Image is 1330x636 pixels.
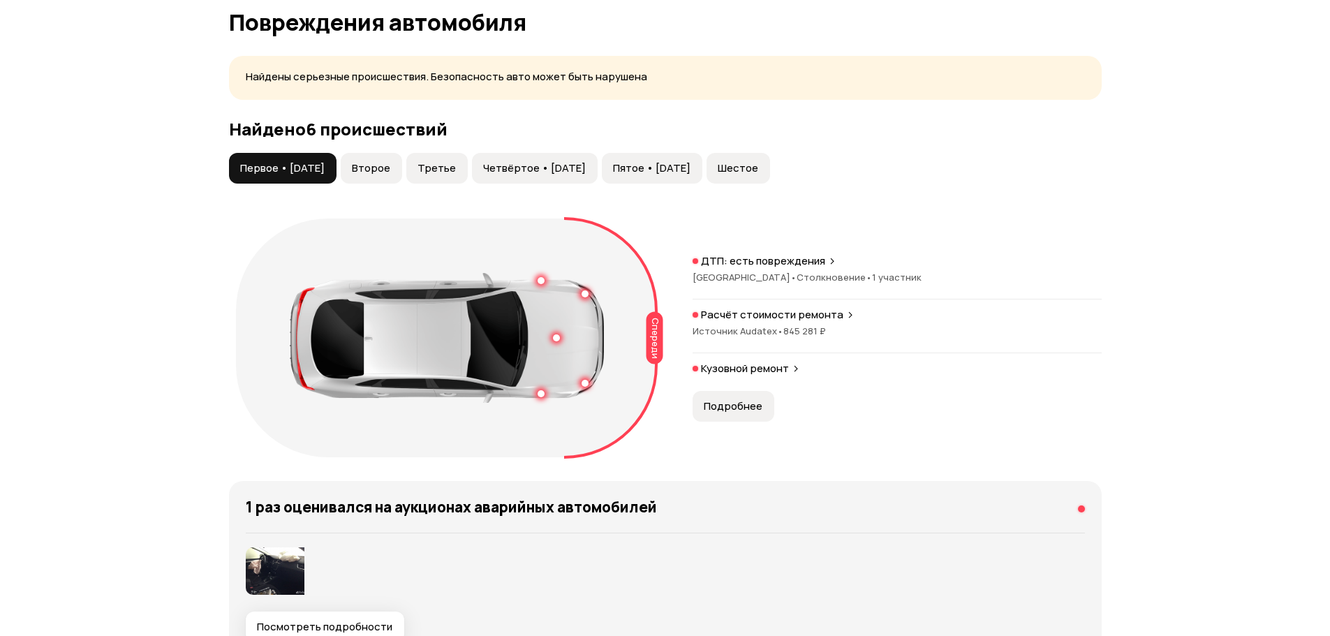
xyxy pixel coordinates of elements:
h3: Найдено 6 происшествий [229,119,1102,139]
span: Первое • [DATE] [240,161,325,175]
span: Третье [418,161,456,175]
span: • [866,271,872,283]
button: Четвёртое • [DATE] [472,153,598,184]
span: [GEOGRAPHIC_DATA] [693,271,797,283]
span: Второе [352,161,390,175]
p: Расчёт стоимости ремонта [701,308,843,322]
span: 1 участник [872,271,922,283]
span: 845 281 ₽ [783,325,826,337]
h1: Повреждения автомобиля [229,10,1102,35]
button: Шестое [707,153,770,184]
span: Пятое • [DATE] [613,161,690,175]
span: Шестое [718,161,758,175]
span: • [790,271,797,283]
button: Третье [406,153,468,184]
p: ДТП: есть повреждения [701,254,825,268]
span: Посмотреть подробности [257,620,392,634]
span: Четвёртое • [DATE] [483,161,586,175]
button: Пятое • [DATE] [602,153,702,184]
button: Подробнее [693,391,774,422]
p: Кузовной ремонт [701,362,789,376]
span: Источник Audatex [693,325,783,337]
p: Найдены серьезные происшествия. Безопасность авто может быть нарушена [246,70,1085,84]
span: • [777,325,783,337]
span: Столкновение [797,271,872,283]
div: Спереди [646,311,663,364]
img: 2341246218.jpg [246,547,304,595]
button: Первое • [DATE] [229,153,337,184]
button: Второе [341,153,402,184]
h4: 1 раз оценивался на аукционах аварийных автомобилей [246,498,657,516]
span: Подробнее [704,399,762,413]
